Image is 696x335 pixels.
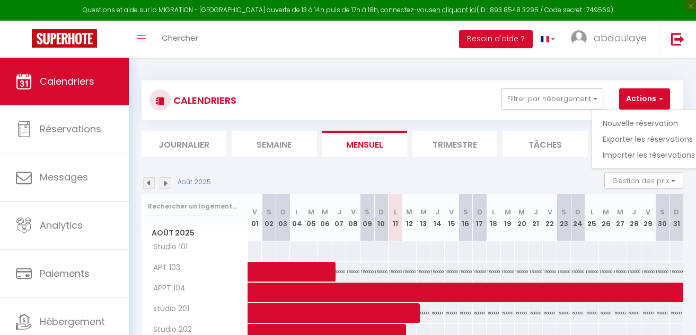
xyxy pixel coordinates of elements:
button: Filtrer par hébergement [501,88,603,110]
div: 150000 [599,262,613,282]
div: 150000 [459,262,473,282]
abbr: J [632,207,636,217]
th: 20 [515,194,529,241]
th: 27 [613,194,628,241]
abbr: V [449,207,454,217]
a: en cliquant ici [433,5,477,14]
div: 150000 [585,262,600,282]
th: 04 [290,194,304,241]
abbr: D [575,207,580,217]
span: Calendriers [40,75,94,88]
th: 06 [318,194,332,241]
th: 15 [445,194,459,241]
span: APPT 104 [144,283,188,294]
abbr: D [477,207,482,217]
abbr: V [252,207,257,217]
iframe: LiveChat chat widget [651,291,696,335]
th: 23 [557,194,571,241]
th: 25 [585,194,600,241]
div: 60000 [557,303,571,323]
span: Messages [40,170,88,184]
li: Mensuel [322,131,407,157]
abbr: L [295,207,298,217]
abbr: S [267,207,271,217]
th: 31 [669,194,684,241]
button: Actions [619,88,670,110]
a: Chercher [154,21,206,58]
th: 29 [641,194,656,241]
abbr: D [378,207,384,217]
abbr: J [337,207,341,217]
span: Août 2025 [142,225,248,241]
div: 60000 [613,303,628,323]
abbr: M [420,207,427,217]
th: 19 [501,194,515,241]
span: APT 103 [144,262,183,274]
span: Studio 101 [144,241,190,253]
li: Journalier [142,131,226,157]
a: ... abdoulaye [563,21,660,58]
div: 150000 [430,262,445,282]
div: 60000 [599,303,613,323]
th: 26 [599,194,613,241]
th: 13 [417,194,431,241]
abbr: S [561,207,566,217]
div: 150000 [613,262,628,282]
abbr: L [394,207,397,217]
div: 150000 [501,262,515,282]
abbr: V [646,207,650,217]
th: 16 [459,194,473,241]
input: Rechercher un logement... [148,197,242,216]
div: 150000 [571,262,585,282]
th: 07 [332,194,347,241]
div: 150000 [402,262,417,282]
abbr: S [660,207,665,217]
th: 09 [360,194,375,241]
img: Super Booking [32,29,97,48]
button: Besoin d'aide ? [459,30,533,48]
div: 150000 [669,262,684,282]
div: 60000 [585,303,600,323]
div: 150000 [627,262,641,282]
abbr: L [591,207,594,217]
div: 150000 [641,262,656,282]
abbr: M [322,207,328,217]
th: 14 [430,194,445,241]
th: 10 [374,194,389,241]
a: Nouvelle réservation [603,115,695,131]
h3: CALENDRIERS [171,88,236,112]
span: studio 201 [144,303,192,315]
abbr: M [308,207,314,217]
th: 30 [655,194,669,241]
th: 24 [571,194,585,241]
div: 150000 [487,262,501,282]
span: Réservations [40,122,101,135]
th: 22 [543,194,557,241]
li: Tâches [503,131,587,157]
th: 03 [276,194,290,241]
div: 60000 [627,303,641,323]
th: 05 [304,194,319,241]
div: 60000 [641,303,656,323]
div: 150000 [445,262,459,282]
abbr: M [406,207,412,217]
div: 150000 [515,262,529,282]
th: 11 [389,194,403,241]
div: 60000 [571,303,585,323]
span: Chercher [162,32,198,43]
a: Importer les réservations [603,147,695,163]
abbr: M [505,207,511,217]
th: 17 [473,194,487,241]
abbr: S [463,207,468,217]
li: Semaine [232,131,316,157]
span: abdoulaye [594,31,647,44]
p: Août 2025 [178,177,211,187]
th: 12 [402,194,417,241]
th: 01 [248,194,262,241]
div: 150000 [529,262,543,282]
div: 150000 [557,262,571,282]
abbr: D [280,207,286,217]
th: 08 [346,194,360,241]
abbr: V [548,207,552,217]
span: Hébergement [40,315,105,328]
